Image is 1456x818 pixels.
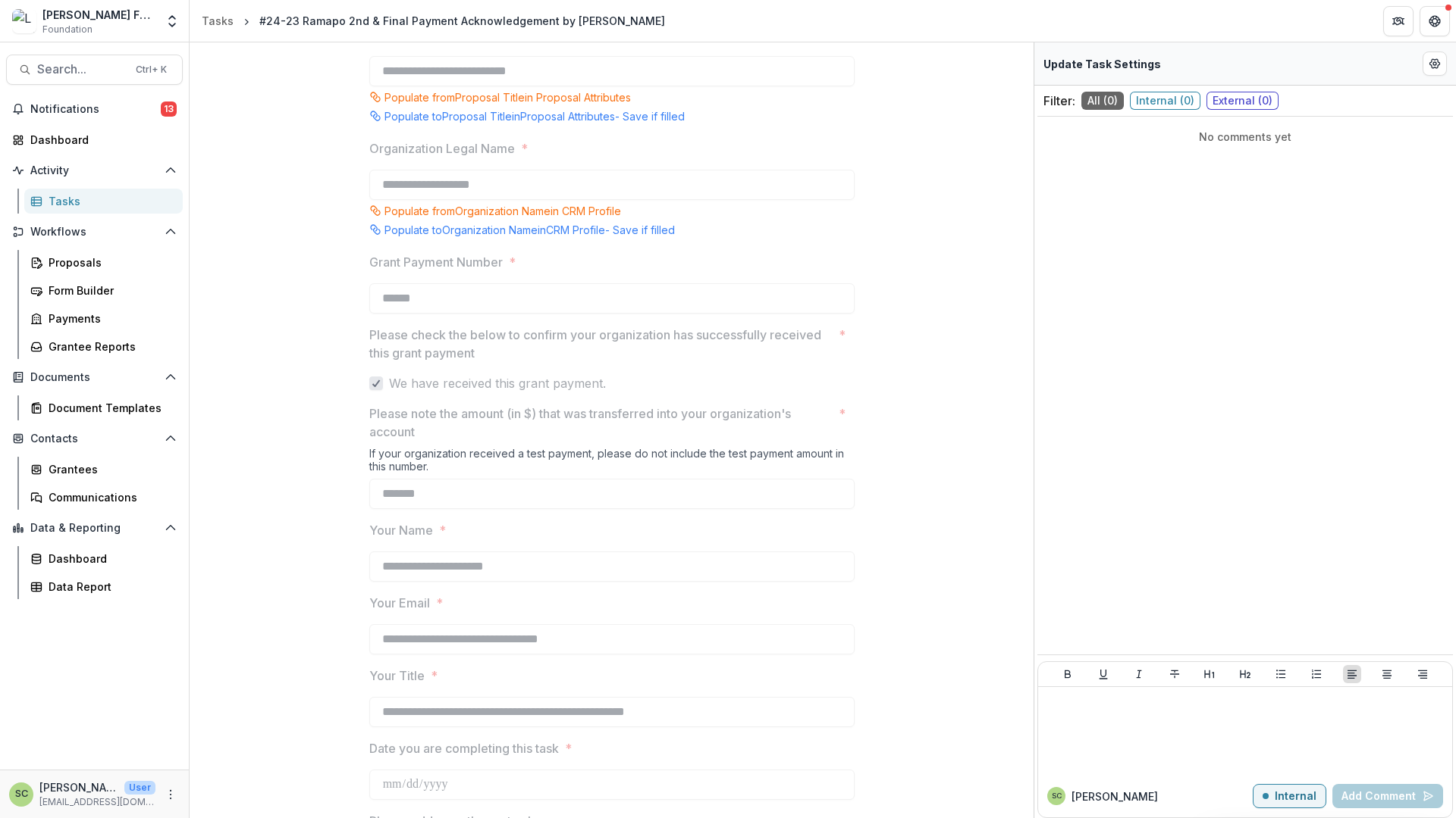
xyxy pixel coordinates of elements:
[6,365,183,389] button: Open Documents
[42,23,93,36] span: Foundation
[1052,792,1062,800] div: Sandra Ching
[49,489,171,505] div: Communications
[369,739,559,757] p: Date you are completing this task
[1420,6,1450,36] button: Get Help
[24,395,183,420] a: Document Templates
[1043,92,1075,110] p: Filter:
[389,374,606,392] span: We have received this grant payment.
[49,283,171,298] div: Form Builder
[24,278,183,303] a: Form Builder
[1166,665,1184,683] button: Strike
[1236,665,1254,683] button: Heading 2
[369,326,833,362] p: Please check the below to confirm your organization has successfully received this grant payment
[133,61,170,78] div: Ctrl + K
[369,521,433,539] p: Your Name
[15,789,28,799] div: Sandra Ching
[30,132,171,148] div: Dashboard
[384,89,631,105] p: Populate from Proposal Title in Proposal Attributes
[24,485,183,510] a: Communications
[30,522,158,535] span: Data & Reporting
[49,461,171,477] div: Grantees
[1378,665,1396,683] button: Align Center
[1332,784,1443,808] button: Add Comment
[24,574,183,599] a: Data Report
[6,158,183,183] button: Open Activity
[1414,665,1432,683] button: Align Right
[369,139,515,158] p: Organization Legal Name
[369,594,430,612] p: Your Email
[49,339,171,354] div: Grantee Reports
[1423,52,1447,76] button: Edit Form Settings
[39,779,118,795] p: [PERSON_NAME]
[1200,665,1219,683] button: Heading 1
[384,108,685,124] p: Populate to Proposal Title in Proposal Attributes - Save if filled
[369,447,855,479] div: If your organization received a test payment, please do not include the test payment amount in th...
[24,250,183,275] a: Proposals
[49,579,171,595] div: Data Report
[24,306,183,331] a: Payments
[30,432,158,445] span: Contacts
[49,193,171,209] div: Tasks
[12,9,36,33] img: Lavelle Fund for the Blind
[49,254,171,270] div: Proposals
[259,13,665,29] div: #24-23 Ramapo 2nd & Final Payment Acknowledgement by [PERSON_NAME]
[24,189,183,214] a: Tasks
[202,13,234,29] div: Tasks
[1072,788,1158,804] p: [PERSON_NAME]
[1130,92,1200,110] span: Internal ( 0 )
[1043,129,1447,145] p: No comments yet
[384,222,675,238] p: Populate to Organization Name in CRM Profile - Save if filled
[369,404,833,441] p: Please note the amount (in $) that was transferred into your organization's account
[162,785,180,804] button: More
[6,127,183,152] a: Dashboard
[124,781,155,795] p: User
[1059,665,1077,683] button: Bold
[162,6,183,36] button: Open entity switcher
[49,311,171,326] div: Payments
[161,101,177,117] span: 13
[6,516,183,540] button: Open Data & Reporting
[1272,665,1290,683] button: Bullet List
[1043,56,1161,72] p: Update Task Settings
[24,334,183,359] a: Grantee Reports
[1081,92,1124,110] span: All ( 0 )
[30,164,158,177] span: Activity
[42,7,155,23] div: [PERSON_NAME] Fund for the Blind
[196,10,671,32] nav: breadcrumb
[49,551,171,567] div: Dashboard
[1130,665,1148,683] button: Italicize
[384,203,621,219] p: Populate from Organization Name in CRM Profile
[37,62,127,76] span: Search...
[1275,790,1316,803] p: Internal
[6,55,183,85] button: Search...
[24,457,183,482] a: Grantees
[1253,784,1326,808] button: Internal
[24,546,183,571] a: Dashboard
[30,226,158,239] span: Workflows
[39,795,155,809] p: [EMAIL_ADDRESS][DOMAIN_NAME]
[1343,665,1361,683] button: Align Left
[6,426,183,451] button: Open Contacts
[369,253,503,271] p: Grant Payment Number
[6,97,183,121] button: Notifications13
[1094,665,1112,683] button: Underline
[369,667,425,685] p: Your Title
[196,10,240,32] a: Tasks
[30,371,158,384] span: Documents
[1383,6,1414,36] button: Partners
[30,103,161,116] span: Notifications
[49,400,171,416] div: Document Templates
[6,220,183,244] button: Open Workflows
[1307,665,1326,683] button: Ordered List
[1207,92,1279,110] span: External ( 0 )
